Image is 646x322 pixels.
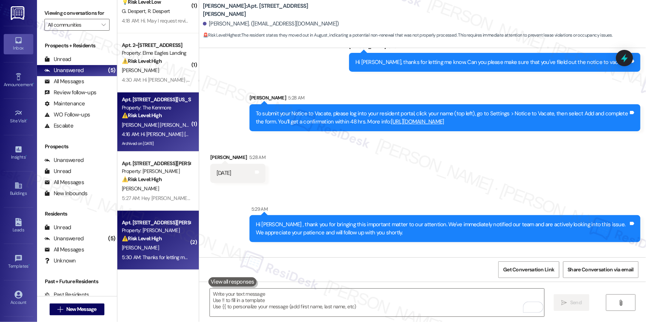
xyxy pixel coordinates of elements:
[4,252,33,272] a: Templates •
[101,22,106,28] i: 
[37,210,117,218] div: Residents
[355,58,629,66] div: Hi [PERSON_NAME], thanks for letting me know. Can you please make sure that you've fileld out the...
[122,176,162,183] strong: ⚠️ Risk Level: High
[44,78,84,85] div: All Messages
[122,96,190,104] div: Apt. [STREET_ADDRESS][US_STATE]
[122,112,162,119] strong: ⚠️ Risk Level: High
[66,305,97,313] span: New Message
[4,288,33,308] a: Account
[122,8,148,14] span: G. Despert
[44,89,96,96] div: Review follow-ups
[503,266,554,274] span: Get Conversation Link
[4,34,33,54] a: Inbox
[44,235,84,243] div: Unanswered
[33,81,34,86] span: •
[217,169,231,177] div: [DATE]
[250,205,268,213] div: 5:29 AM
[562,300,567,306] i: 
[122,219,190,227] div: Apt. [STREET_ADDRESS][PERSON_NAME]
[122,167,190,175] div: Property: [PERSON_NAME]
[44,55,71,63] div: Unread
[286,94,304,102] div: 5:28 AM
[44,67,84,74] div: Unanswered
[570,299,582,306] span: Send
[203,31,612,39] span: : The resident states they moved out in August, indicating a potential non-renewal that was not p...
[122,235,162,242] strong: ⚠️ Risk Level: High
[4,143,33,163] a: Insights •
[44,179,84,186] div: All Messages
[57,306,63,312] i: 
[122,104,190,112] div: Property: The Kenmore
[122,67,159,74] span: [PERSON_NAME]
[210,153,265,164] div: [PERSON_NAME]
[122,58,162,64] strong: ⚠️ Risk Level: High
[106,233,117,244] div: (5)
[26,153,27,159] span: •
[4,216,33,236] a: Leads
[563,261,639,278] button: Share Conversation via email
[37,278,117,285] div: Past + Future Residents
[44,122,73,130] div: Escalate
[498,261,559,278] button: Get Conversation Link
[11,6,26,20] img: ResiDesk Logo
[122,254,240,261] div: 5:30 AM: Thanks for letting me know, [PERSON_NAME].
[122,227,190,234] div: Property: [PERSON_NAME]
[121,139,191,148] div: Archived on [DATE]
[148,8,170,14] span: R. Despert
[37,143,117,150] div: Prospects
[247,153,265,161] div: 5:28 AM
[122,244,159,251] span: [PERSON_NAME]
[122,185,159,192] span: [PERSON_NAME]
[122,49,190,57] div: Property: Elme Eagles Landing
[203,2,351,18] b: [PERSON_NAME]: Apt. [STREET_ADDRESS][PERSON_NAME]
[48,19,98,31] input: All communities
[122,122,197,128] span: [PERSON_NAME] [PERSON_NAME]
[50,304,104,315] button: New Message
[37,42,117,50] div: Prospects + Residents
[44,246,84,254] div: All Messages
[568,266,634,274] span: Share Conversation via email
[210,289,544,316] textarea: To enrich screen reader interactions, please activate Accessibility in Grammarly extension settings
[27,117,28,122] span: •
[44,257,76,265] div: Unknown
[122,17,428,24] div: 4:18 AM: Hi. May I request revising the caulking in the bath tub and in sink of our kitchen? Hopi...
[391,118,444,125] a: [URL][DOMAIN_NAME]
[203,20,339,28] div: [PERSON_NAME]. ([EMAIL_ADDRESS][DOMAIN_NAME])
[4,179,33,199] a: Buildings
[44,190,87,197] div: New Inbounds
[44,100,85,108] div: Maintenance
[29,262,30,268] span: •
[122,41,190,49] div: Apt. 2~[STREET_ADDRESS]
[44,111,90,119] div: WO Follow-ups
[4,107,33,127] a: Site Visit •
[44,167,71,175] div: Unread
[203,32,241,38] strong: 🚨 Risk Level: Highest
[106,65,117,76] div: (5)
[44,7,110,19] label: Viewing conversations for
[256,110,629,126] div: To submit your Notice to Vacate, please log into your resident portal, click your name (top left)...
[44,224,71,231] div: Unread
[256,221,629,237] div: Hi [PERSON_NAME] , thank you for bringing this important matter to our attention. We've immediate...
[618,300,624,306] i: 
[250,94,640,104] div: [PERSON_NAME]
[122,195,574,201] div: 5:27 AM: Hey [PERSON_NAME]! Glad to hear you're staying! To help me get this sorted, could you pl...
[554,294,590,311] button: Send
[122,77,615,83] div: 4:30 AM: Hi [PERSON_NAME] , thank you for bringing this important matter to our attention. We've ...
[44,291,89,299] div: Past Residents
[122,160,190,167] div: Apt. [STREET_ADDRESS][PERSON_NAME]
[44,156,84,164] div: Unanswered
